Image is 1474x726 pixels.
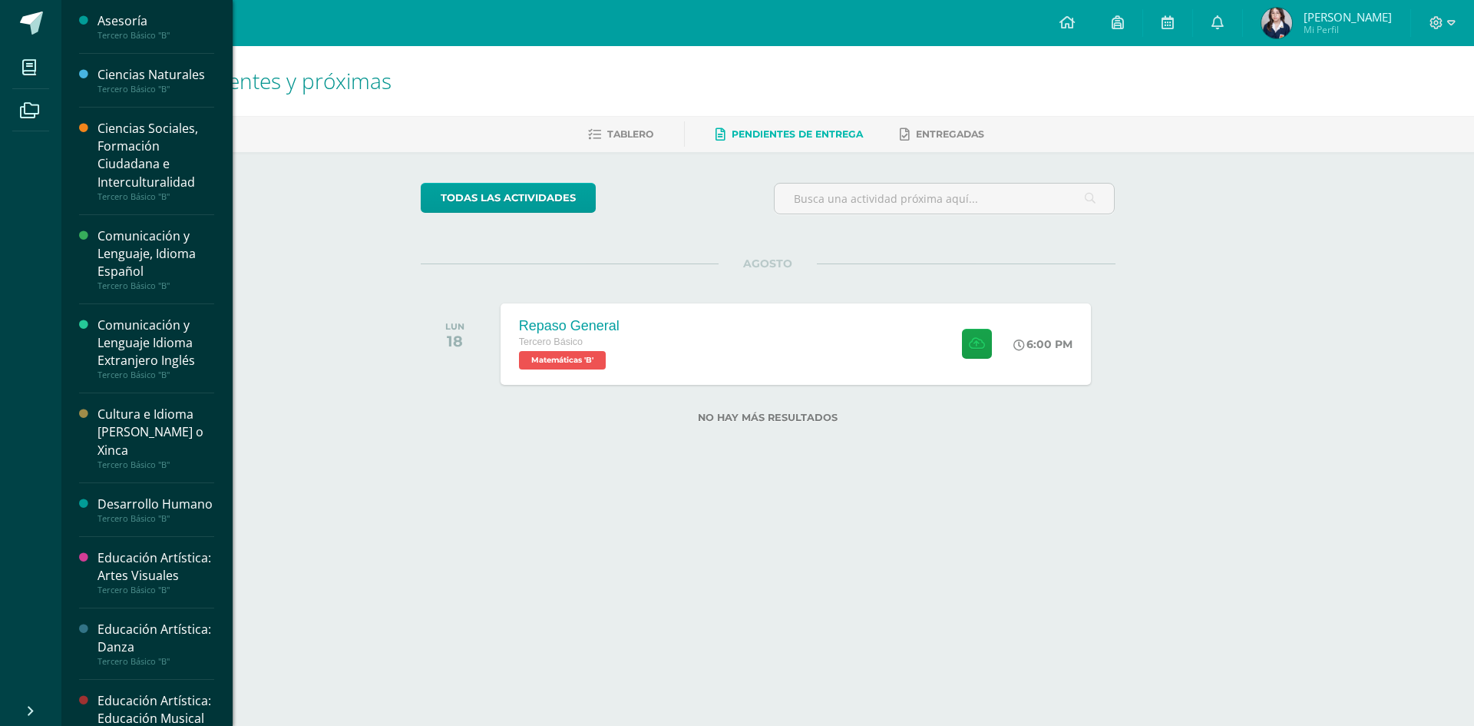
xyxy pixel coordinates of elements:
[97,459,214,470] div: Tercero Básico "B"
[445,332,464,350] div: 18
[97,191,214,202] div: Tercero Básico "B"
[1013,337,1072,351] div: 6:00 PM
[588,122,653,147] a: Tablero
[97,621,214,656] div: Educación Artística: Danza
[1304,23,1392,36] span: Mi Perfil
[97,656,214,667] div: Tercero Básico "B"
[97,496,214,513] div: Desarrollo Humano
[80,66,392,95] span: Actividades recientes y próximas
[97,12,214,30] div: Asesoría
[519,336,583,347] span: Tercero Básico
[916,128,984,140] span: Entregadas
[97,66,214,94] a: Ciencias NaturalesTercero Básico "B"
[97,12,214,41] a: AsesoríaTercero Básico "B"
[607,128,653,140] span: Tablero
[519,318,620,334] div: Repaso General
[97,280,214,291] div: Tercero Básico "B"
[421,183,596,213] a: todas las Actividades
[97,120,214,201] a: Ciencias Sociales, Formación Ciudadana e InterculturalidadTercero Básico "B"
[97,585,214,595] div: Tercero Básico "B"
[97,66,214,84] div: Ciencias Naturales
[97,549,214,585] div: Educación Artística: Artes Visuales
[719,257,817,270] span: AGOSTO
[1304,9,1392,25] span: [PERSON_NAME]
[900,122,984,147] a: Entregadas
[421,412,1115,423] label: No hay más resultados
[1261,8,1292,38] img: 41b69cafc6c9dcc1d0ea30fe2271c450.png
[97,406,214,459] div: Cultura e Idioma [PERSON_NAME] o Xinca
[97,406,214,469] a: Cultura e Idioma [PERSON_NAME] o XincaTercero Básico "B"
[97,549,214,595] a: Educación Artística: Artes VisualesTercero Básico "B"
[775,184,1115,214] input: Busca una actividad próxima aquí...
[97,84,214,94] div: Tercero Básico "B"
[97,513,214,524] div: Tercero Básico "B"
[97,317,214,370] div: Comunicación y Lenguaje Idioma Extranjero Inglés
[97,120,214,191] div: Ciencias Sociales, Formación Ciudadana e Interculturalidad
[97,30,214,41] div: Tercero Básico "B"
[732,128,863,140] span: Pendientes de entrega
[97,317,214,380] a: Comunicación y Lenguaje Idioma Extranjero InglésTercero Básico "B"
[716,122,863,147] a: Pendientes de entrega
[97,227,214,291] a: Comunicación y Lenguaje, Idioma EspañolTercero Básico "B"
[97,370,214,380] div: Tercero Básico "B"
[445,321,464,332] div: LUN
[97,227,214,280] div: Comunicación y Lenguaje, Idioma Español
[519,351,606,370] span: Matemáticas 'B'
[97,496,214,524] a: Desarrollo HumanoTercero Básico "B"
[97,621,214,667] a: Educación Artística: DanzaTercero Básico "B"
